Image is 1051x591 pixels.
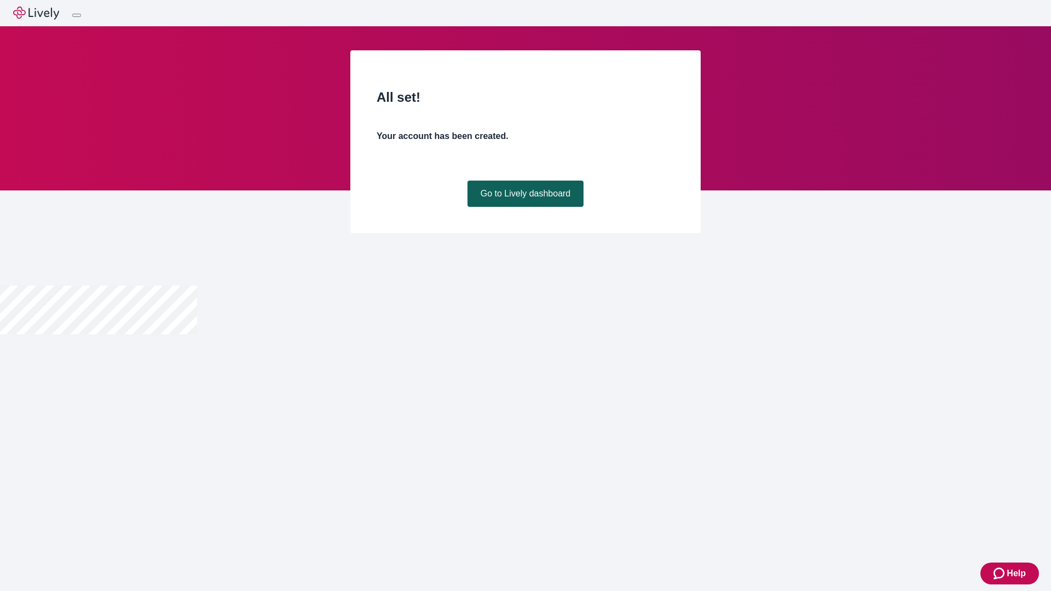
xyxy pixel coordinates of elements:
button: Log out [72,14,81,17]
h4: Your account has been created. [377,130,674,143]
svg: Zendesk support icon [994,567,1007,580]
a: Go to Lively dashboard [467,181,584,207]
button: Zendesk support iconHelp [980,563,1039,584]
h2: All set! [377,88,674,107]
img: Lively [13,7,59,20]
span: Help [1007,567,1026,580]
